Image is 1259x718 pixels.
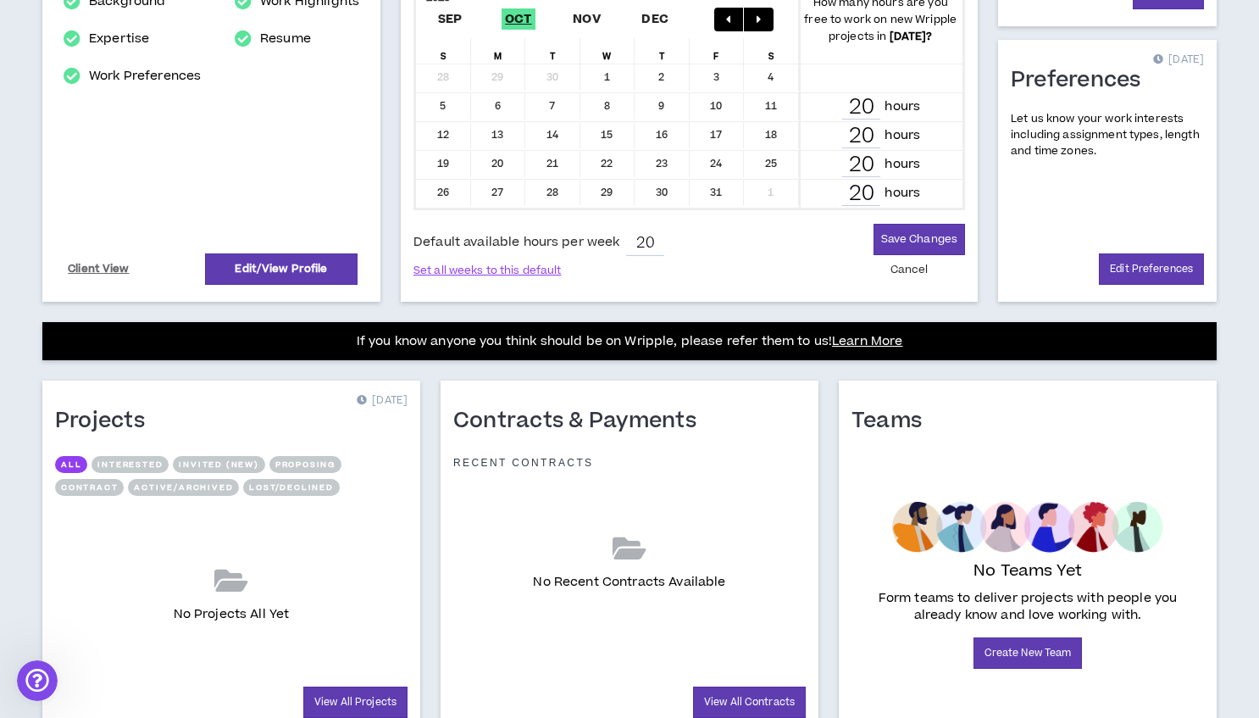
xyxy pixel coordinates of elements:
div: W [580,38,635,64]
button: Proposing [269,456,341,473]
button: Lost/Declined [243,479,339,496]
span: Default available hours per week [413,233,619,252]
p: No Recent Contracts Available [533,573,725,592]
span: Nov [569,8,604,30]
img: empty [892,502,1162,553]
div: Profile image for Gabriella [230,27,264,61]
span: Messages [141,571,199,583]
span: Help [269,571,296,583]
button: Contract [55,479,124,496]
button: Set all weeks to this default [413,256,561,279]
p: Let us know your work interests including assignment types, length and time zones. [1011,111,1204,160]
button: Messages [113,529,225,597]
div: T [525,38,580,64]
a: Work Preferences [89,66,201,86]
a: View All Projects [303,687,408,718]
div: F [690,38,745,64]
button: Interested [92,456,169,473]
iframe: Intercom live chat [17,660,58,701]
button: Save Changes [874,224,965,255]
p: If you know anyone you think should be on Wripple, please refer them to us! [357,331,903,352]
p: Form teams to deliver projects with people you already know and love working with. [858,590,1197,624]
p: hours [885,184,920,203]
p: [DATE] [357,392,408,409]
h1: Contracts & Payments [453,408,709,435]
button: Active/Archived [128,479,239,496]
button: Invited (new) [173,456,264,473]
button: Help [226,529,339,597]
a: Learn More [832,332,902,350]
img: logo [34,32,64,59]
p: No Projects All Yet [174,605,290,624]
a: Client View [65,254,132,284]
span: Sep [435,8,466,30]
div: Send us a messageWe typically reply in a few hours [17,228,322,292]
div: S [416,38,471,64]
h1: Preferences [1011,67,1154,94]
span: Home [37,571,75,583]
p: [DATE] [1153,52,1204,69]
div: S [744,38,799,64]
b: [DATE] ? [890,29,933,44]
a: Edit Preferences [1099,253,1204,285]
button: Cancel [884,255,935,285]
p: No Teams Yet [973,559,1082,583]
button: All [55,456,87,473]
a: Edit/View Profile [205,253,358,285]
a: Resume [260,29,311,49]
p: hours [885,155,920,174]
h1: Teams [851,408,935,435]
div: M [471,38,526,64]
a: Expertise [89,29,149,49]
p: Hi [PERSON_NAME] ! [34,120,305,178]
a: Create New Team [973,637,1083,669]
div: We typically reply in a few hours [35,260,283,278]
p: Recent Contracts [453,456,594,470]
div: Send us a message [35,242,283,260]
p: hours [885,126,920,145]
div: T [635,38,690,64]
h1: Projects [55,408,158,435]
div: Close [291,27,322,58]
a: View All Contracts [693,687,806,718]
span: Dec [638,8,672,30]
span: Oct [502,8,535,30]
p: How can we help? [34,178,305,207]
p: hours [885,97,920,116]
